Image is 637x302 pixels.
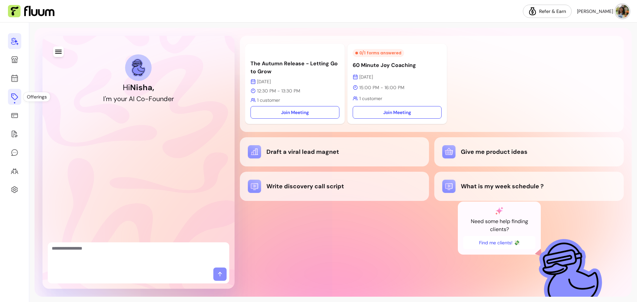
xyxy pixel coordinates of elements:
div: n [160,94,164,103]
div: Offerings [24,92,50,101]
a: My Messages [8,145,21,160]
div: 0 / 1 forms answered [353,49,404,57]
img: Fluum Logo [8,5,54,18]
button: avatar[PERSON_NAME] [577,5,629,18]
p: [DATE] [353,74,442,80]
div: F [149,94,152,103]
div: y [113,94,117,103]
a: Home [8,33,21,49]
p: The Autumn Release - Letting Go to Grow [250,60,339,76]
div: I [133,94,135,103]
div: Give me product ideas [442,145,616,158]
textarea: Ask me anything... [52,245,225,265]
div: C [136,94,141,103]
div: Write discovery call script [248,180,421,193]
img: AI Co-Founder avatar [131,59,145,76]
b: Nisha , [130,82,154,92]
p: 1 customer [353,95,442,102]
div: m [106,94,112,103]
div: ' [105,94,106,103]
div: What is my week schedule ? [442,180,616,193]
div: u [121,94,125,103]
p: [DATE] [250,78,339,85]
p: 1 customer [250,97,339,103]
img: What is my week schedule ? [442,180,456,193]
p: 15:00 PM - 16:00 PM [353,84,442,91]
div: u [156,94,160,103]
div: d [164,94,168,103]
div: o [117,94,121,103]
div: o [141,94,145,103]
img: Write discovery call script [248,180,261,193]
a: Calendar [8,70,21,86]
a: Refer & Earn [523,5,572,18]
a: Sales [8,107,21,123]
div: - [145,94,149,103]
h2: I'm your AI Co-Founder [103,94,174,103]
span: [PERSON_NAME] [577,8,613,15]
a: Settings [8,182,21,198]
div: o [152,94,156,103]
div: Draft a viral lead magnet [248,145,421,158]
img: Draft a viral lead magnet [248,145,261,158]
a: Storefront [8,52,21,68]
div: r [172,94,174,103]
img: Give me product ideas [442,145,456,158]
div: I [103,94,105,103]
img: AI Co-Founder gradient star [495,207,503,215]
div: r [125,94,127,103]
p: 12:30 PM - 13:30 PM [250,88,339,94]
p: Need some help finding clients? [463,217,535,233]
img: avatar [616,5,629,18]
div: e [168,94,172,103]
a: Offerings [8,89,21,105]
a: Join Meeting [353,106,442,119]
p: 60 Minute Joy Coaching [353,61,442,69]
button: Find me clients! 💸 [463,236,535,249]
a: Clients [8,163,21,179]
a: Forms [8,126,21,142]
div: A [129,94,133,103]
a: Join Meeting [250,106,339,119]
h1: Hi [123,82,154,93]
